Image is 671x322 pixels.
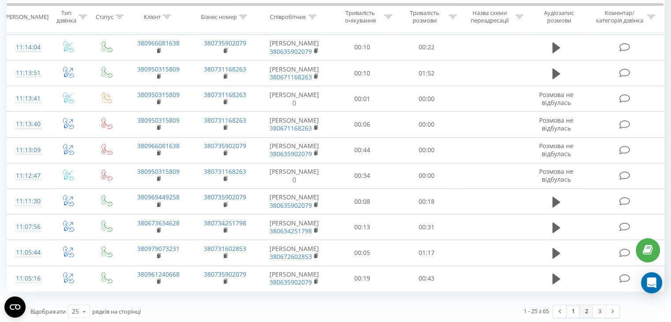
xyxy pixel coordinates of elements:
td: 00:10 [330,60,394,86]
a: 380635902079 [270,150,312,158]
td: [PERSON_NAME] [259,137,330,163]
a: 380731168263 [204,167,246,176]
a: 380634251798 [270,227,312,235]
td: 00:44 [330,137,394,163]
a: 380671168263 [270,124,312,132]
span: Розмова не відбулась [539,142,574,158]
td: 00:06 [330,112,394,137]
div: 11:12:47 [16,167,39,184]
a: 380635902079 [270,278,312,286]
div: Тип дзвінка [56,9,76,24]
div: 11:13:09 [16,142,39,159]
td: 00:00 [394,112,458,137]
td: 00:05 [330,240,394,266]
div: Назва схеми переадресації [467,9,513,24]
a: 380672602853 [270,252,312,261]
div: Коментар/категорія дзвінка [593,9,645,24]
div: [PERSON_NAME] [4,13,49,20]
td: 00:01 [330,86,394,112]
a: 380635902079 [270,47,312,56]
a: 380950315809 [137,116,180,124]
div: 11:14:04 [16,39,39,56]
div: Клієнт [144,13,161,20]
a: 380969449258 [137,193,180,201]
span: Розмова не відбулась [539,90,574,107]
td: 00:00 [394,86,458,112]
div: 11:11:30 [16,193,39,210]
td: [PERSON_NAME] () [259,86,330,112]
a: 380950315809 [137,65,180,73]
span: Розмова не відбулась [539,167,574,183]
a: 380735902079 [204,39,246,47]
div: 11:13:41 [16,90,39,107]
div: 11:13:51 [16,64,39,82]
td: 00:19 [330,266,394,291]
div: Бізнес номер [201,13,237,20]
td: 00:00 [394,163,458,188]
a: 380735902079 [204,193,246,201]
div: Аудіозапис розмови [533,9,585,24]
div: Open Intercom Messenger [641,272,662,293]
td: 00:34 [330,163,394,188]
div: Тривалість очікування [338,9,382,24]
td: 00:43 [394,266,458,291]
a: 380735902079 [204,270,246,278]
a: 2 [580,305,593,318]
a: 380961240668 [137,270,180,278]
div: 11:13:40 [16,116,39,133]
div: 1 - 25 з 65 [524,307,549,315]
a: 1 [566,305,580,318]
a: 380731168263 [204,65,246,73]
div: 25 [72,307,79,316]
td: 00:22 [394,34,458,60]
td: 00:00 [394,137,458,163]
td: 00:10 [330,34,394,60]
td: [PERSON_NAME] [259,189,330,214]
div: 11:05:16 [16,270,39,287]
a: 380735902079 [204,142,246,150]
span: рядків на сторінці [92,307,141,315]
a: 380979073231 [137,244,180,253]
a: 380731602853 [204,244,246,253]
a: 380966081638 [137,142,180,150]
a: 380673634628 [137,219,180,227]
td: 01:17 [394,240,458,266]
td: [PERSON_NAME] [259,60,330,86]
div: 11:05:44 [16,244,39,261]
div: Тривалість розмови [402,9,446,24]
td: 00:08 [330,189,394,214]
a: 380734251798 [204,219,246,227]
td: 00:18 [394,189,458,214]
button: Open CMP widget [4,296,26,318]
td: 00:31 [394,214,458,240]
a: 380950315809 [137,167,180,176]
td: [PERSON_NAME] [259,240,330,266]
a: 380966081638 [137,39,180,47]
span: Розмова не відбулась [539,116,574,132]
td: [PERSON_NAME] [259,34,330,60]
a: 380635902079 [270,201,312,210]
td: 00:13 [330,214,394,240]
a: 3 [593,305,606,318]
td: 01:52 [394,60,458,86]
a: 380950315809 [137,90,180,99]
span: Відображати [30,307,66,315]
td: [PERSON_NAME] [259,214,330,240]
a: 380671168263 [270,73,312,81]
td: [PERSON_NAME] [259,112,330,137]
td: [PERSON_NAME] () [259,163,330,188]
a: 380731168263 [204,90,246,99]
a: 380731168263 [204,116,246,124]
div: Статус [96,13,113,20]
div: Співробітник [270,13,306,20]
div: 11:07:56 [16,218,39,236]
td: [PERSON_NAME] [259,266,330,291]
